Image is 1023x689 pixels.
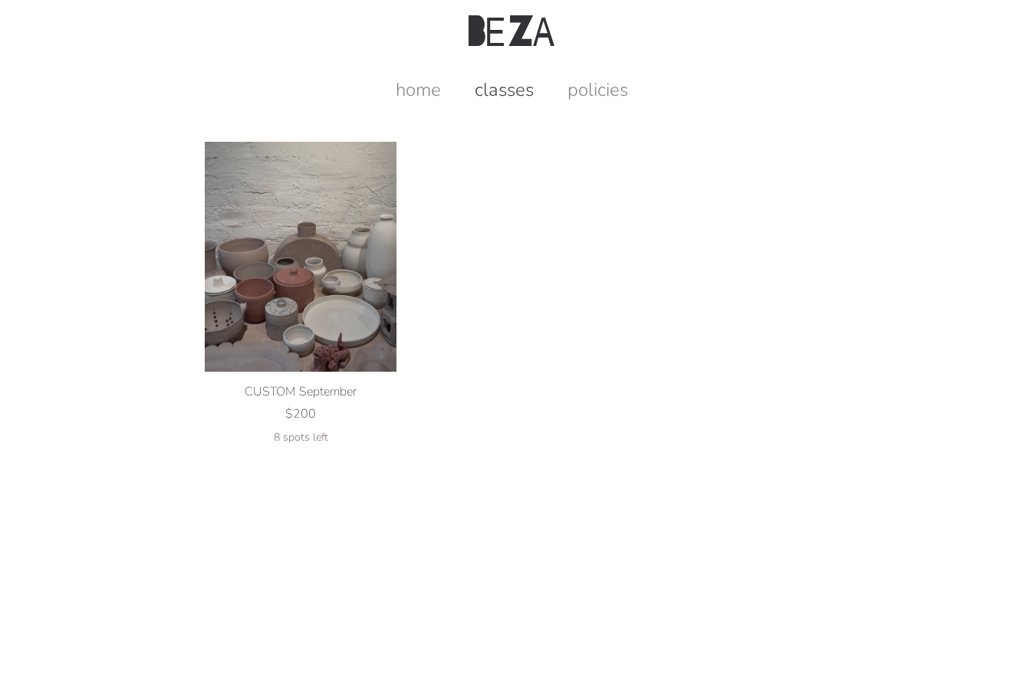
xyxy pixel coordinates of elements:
img: Beza Studio Logo [469,15,554,46]
div: $200 [205,405,396,422]
a: policies [552,77,643,102]
img: CUSTOM September product photo [205,142,396,372]
a: classes [459,77,549,102]
a: CUSTOM September product photo CUSTOM September $200 8 spots left [205,251,396,445]
div: 8 spots left [205,430,396,445]
a: home [380,77,456,102]
div: CUSTOM September [205,383,396,400]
